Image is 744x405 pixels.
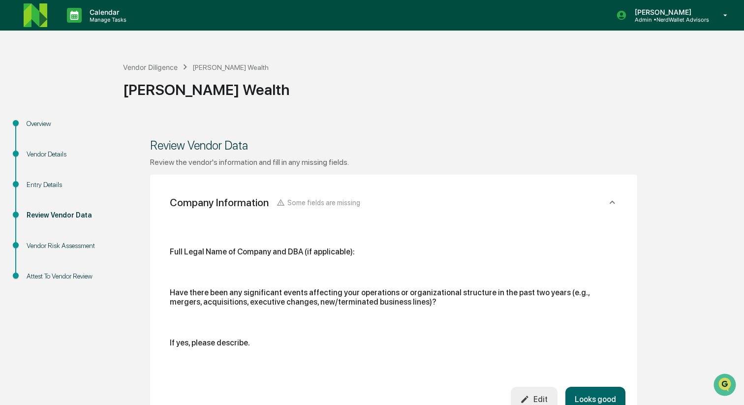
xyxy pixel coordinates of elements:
span: Pylon [98,167,119,174]
div: Start new chat [33,75,161,85]
div: [PERSON_NAME] Wealth [123,81,739,98]
div: Attest To Vendor Review [27,271,107,281]
div: Review Vendor Data [150,138,637,153]
div: Vendor Diligence [123,63,178,71]
div: 🗄️ [71,125,79,133]
div: [PERSON_NAME] Wealth [192,63,269,71]
div: Vendor Risk Assessment [27,241,107,251]
a: Powered byPylon [69,166,119,174]
span: Data Lookup [20,143,62,153]
div: Full Legal Name of Company and DBA (if applicable): [170,247,355,256]
iframe: Open customer support [713,373,739,399]
div: Overview [27,119,107,129]
button: Start new chat [167,78,179,90]
div: Review the vendor's information and fill in any missing fields. [150,157,637,167]
div: If yes, please describe. [170,338,250,347]
div: Company Information [170,196,269,209]
a: 🔎Data Lookup [6,139,66,156]
div: Company InformationSome fields are missing [162,187,625,218]
p: Calendar [82,8,131,16]
div: Edit [520,395,548,404]
span: Preclearance [20,124,63,134]
div: 🔎 [10,144,18,152]
div: Have there been any significant events affecting your operations or organizational structure in t... [170,288,618,307]
div: Vendor Details [27,149,107,159]
img: 1746055101610-c473b297-6a78-478c-a979-82029cc54cd1 [10,75,28,93]
a: 🗄️Attestations [67,120,126,138]
p: Admin • NerdWallet Advisors [627,16,709,23]
p: How can we help? [10,21,179,36]
div: Review Vendor Data [27,210,107,220]
span: Attestations [81,124,122,134]
div: 🖐️ [10,125,18,133]
span: Some fields are missing [287,198,360,207]
div: Entry Details [27,180,107,190]
p: Manage Tasks [82,16,131,23]
div: We're available if you need us! [33,85,124,93]
p: [PERSON_NAME] [627,8,709,16]
img: logo [24,3,47,27]
a: 🖐️Preclearance [6,120,67,138]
